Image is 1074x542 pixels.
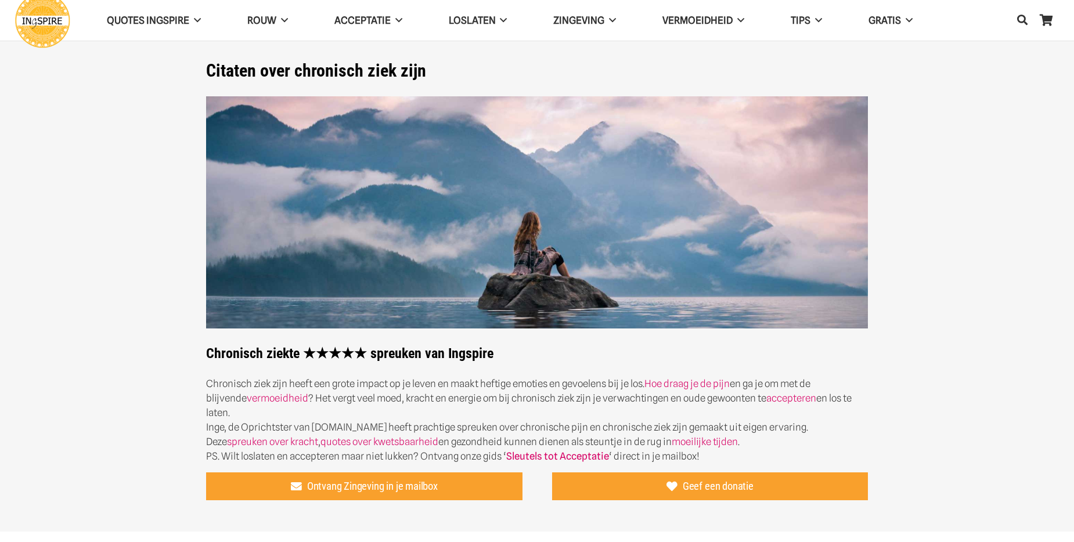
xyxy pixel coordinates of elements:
span: Acceptatie [334,15,391,26]
a: QUOTES INGSPIRE [84,6,224,35]
a: vermoeidheid [247,392,308,404]
a: Zoeken [1011,6,1034,34]
a: ROUW [224,6,311,35]
span: Ontvang Zingeving in je mailbox [307,480,438,493]
a: Loslaten [426,6,531,35]
a: TIPS [767,6,845,35]
p: Chronisch ziek zijn heeft een grote impact op je leven en maakt heftige emoties en gevoelens bij ... [206,377,868,464]
span: Zingeving [553,15,604,26]
span: ROUW [247,15,276,26]
a: GRATIS [845,6,936,35]
a: accepteren [766,392,816,404]
span: QUOTES INGSPIRE [107,15,189,26]
span: VERMOEIDHEID [662,15,733,26]
span: GRATIS [868,15,901,26]
a: Ontvang Zingeving in je mailbox [206,472,522,500]
a: Sleutels tot Acceptatie [506,450,609,462]
a: spreuken over kracht [227,436,318,447]
a: VERMOEIDHEID [639,6,767,35]
h1: Citaten over chronisch ziek zijn [206,60,868,81]
a: Acceptatie [311,6,426,35]
span: Geef een donatie [683,480,754,493]
a: Zingeving [530,6,639,35]
a: Geef een donatie [552,472,868,500]
a: Hoe draag je de pijn [644,378,730,389]
a: quotes over kwetsbaarheid [320,436,438,447]
span: Loslaten [449,15,496,26]
a: moeilijke tijden [672,436,738,447]
span: TIPS [791,15,810,26]
img: Spreuken over chronische ziekte en chronische pijn - mooie citaten van Inge Ingspire [206,96,868,329]
strong: Chronisch ziekte ★★★★★ spreuken van Ingspire [206,96,868,362]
